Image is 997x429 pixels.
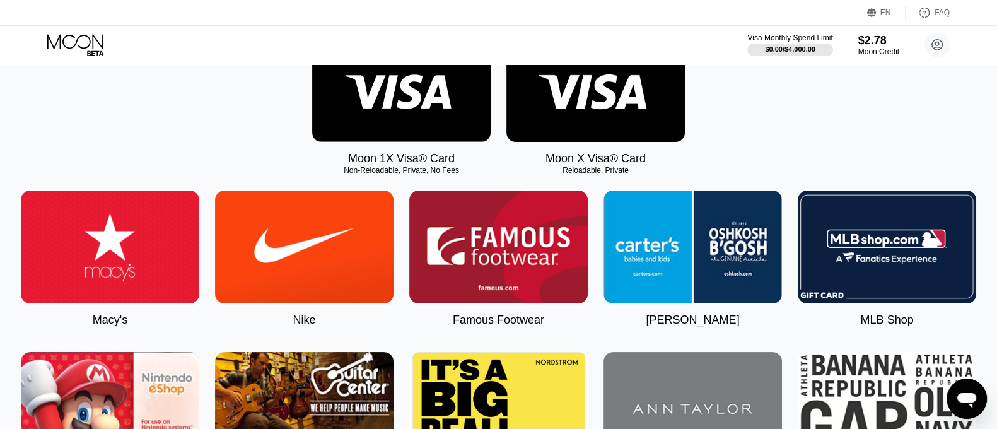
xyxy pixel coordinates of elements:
div: Visa Monthly Spend Limit [747,33,832,42]
div: $0.00 / $4,000.00 [765,45,815,53]
div: Famous Footwear [453,314,544,327]
div: Visa Monthly Spend Limit$0.00/$4,000.00 [747,33,832,56]
div: EN [867,6,906,19]
div: EN [880,8,891,17]
div: Moon X Visa® Card [545,152,646,165]
div: Reloadable, Private [506,166,685,175]
div: FAQ [935,8,950,17]
div: Macy's [93,314,127,327]
div: Moon 1X Visa® Card [348,152,455,165]
div: Nike [293,314,315,327]
div: Non-Reloadable, Private, No Fees [312,166,491,175]
div: Moon Credit [858,47,899,56]
div: $2.78 [858,34,899,47]
div: FAQ [906,6,950,19]
iframe: Кнопка запуска окна обмена сообщениями [947,379,987,419]
div: MLB Shop [860,314,913,327]
div: $2.78Moon Credit [858,34,899,56]
div: [PERSON_NAME] [646,314,739,327]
